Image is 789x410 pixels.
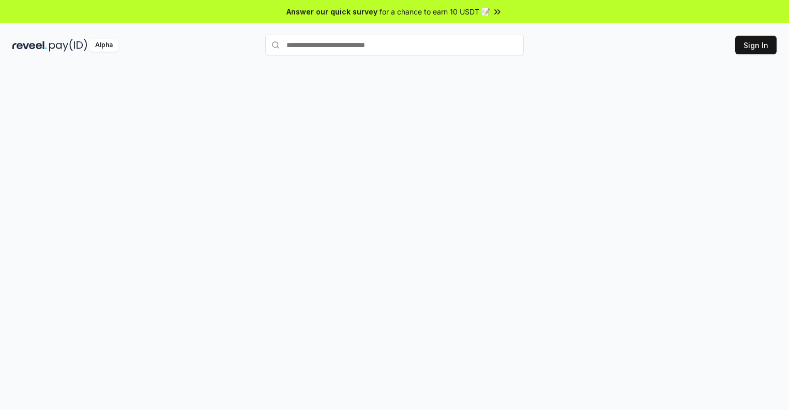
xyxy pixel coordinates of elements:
[89,39,118,52] div: Alpha
[380,6,490,17] span: for a chance to earn 10 USDT 📝
[12,39,47,52] img: reveel_dark
[735,36,777,54] button: Sign In
[286,6,377,17] span: Answer our quick survey
[49,39,87,52] img: pay_id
